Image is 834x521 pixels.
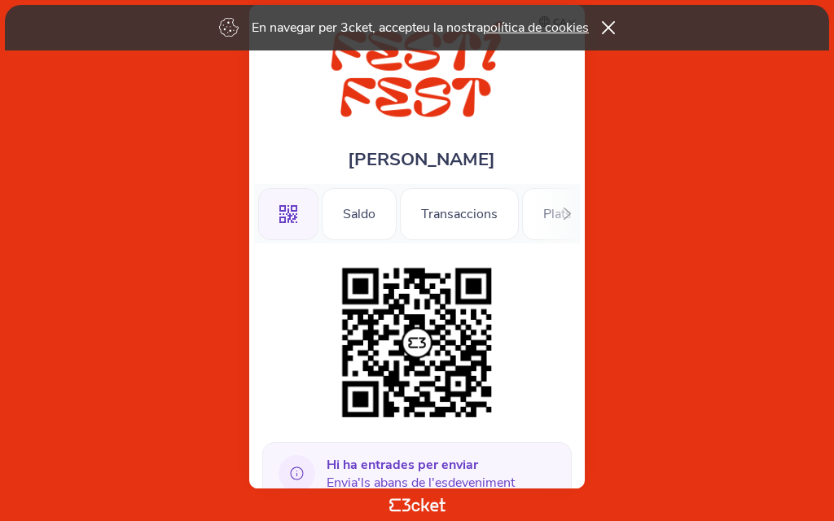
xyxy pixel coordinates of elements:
[483,19,589,37] a: política de cookies
[348,147,495,172] span: [PERSON_NAME]
[322,188,397,240] div: Saldo
[334,260,500,426] img: 37a74d53e78544749336171c1deb73c7.png
[522,204,593,221] a: Plats
[322,204,397,221] a: Saldo
[284,21,550,123] img: FESTÍ FEST
[327,456,478,474] b: Hi ha entrades per enviar
[327,456,515,492] span: Envia'ls abans de l'esdeveniment
[400,204,519,221] a: Transaccions
[400,188,519,240] div: Transaccions
[252,19,589,37] p: En navegar per 3cket, accepteu la nostra
[522,188,593,240] div: Plats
